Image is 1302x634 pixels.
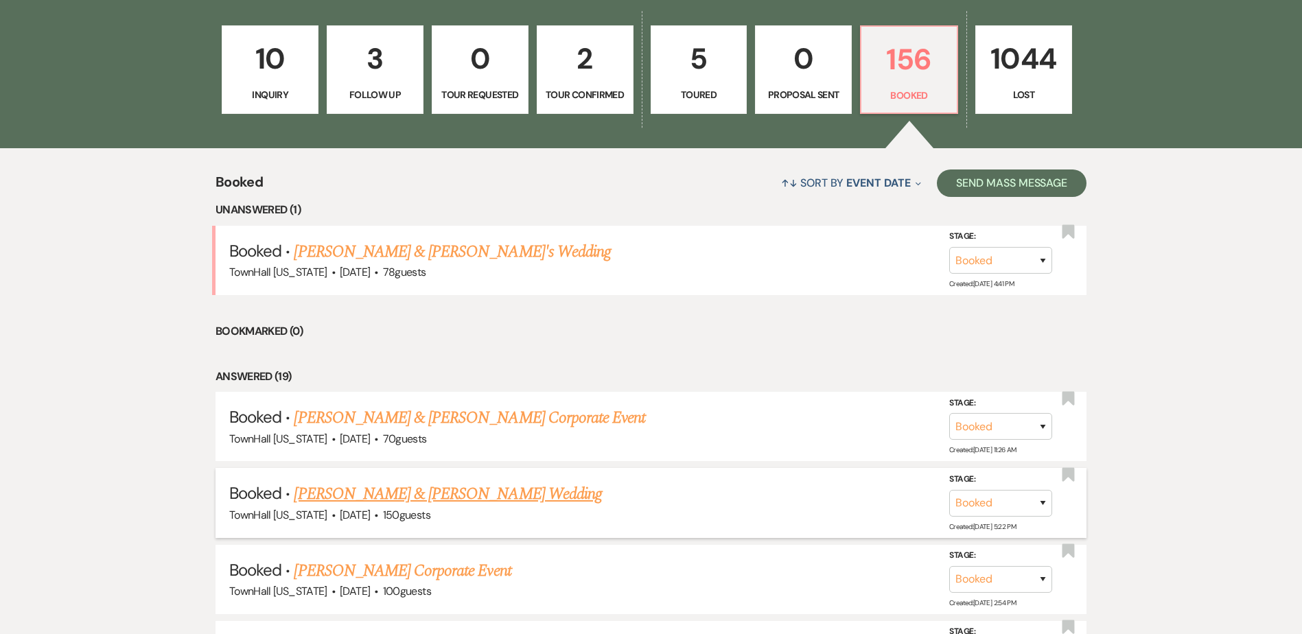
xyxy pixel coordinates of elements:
[294,559,511,583] a: [PERSON_NAME] Corporate Event
[432,25,528,115] a: 0Tour Requested
[340,265,370,279] span: [DATE]
[229,432,327,446] span: TownHall [US_STATE]
[383,584,431,598] span: 100 guests
[764,87,843,102] p: Proposal Sent
[216,201,1086,219] li: Unanswered (1)
[949,598,1016,607] span: Created: [DATE] 2:54 PM
[651,25,747,115] a: 5Toured
[216,172,263,201] span: Booked
[846,176,910,190] span: Event Date
[327,25,423,115] a: 3Follow Up
[537,25,633,115] a: 2Tour Confirmed
[229,265,327,279] span: TownHall [US_STATE]
[870,88,949,103] p: Booked
[340,432,370,446] span: [DATE]
[949,396,1052,411] label: Stage:
[776,165,927,201] button: Sort By Event Date
[383,432,427,446] span: 70 guests
[755,25,852,115] a: 0Proposal Sent
[660,87,739,102] p: Toured
[229,559,281,580] span: Booked
[949,522,1016,531] span: Created: [DATE] 5:22 PM
[216,322,1086,340] li: Bookmarked (0)
[949,548,1052,563] label: Stage:
[984,87,1063,102] p: Lost
[294,239,611,264] a: [PERSON_NAME] & [PERSON_NAME]'s Wedding
[975,25,1072,115] a: 1044Lost
[984,36,1063,82] p: 1044
[546,36,625,82] p: 2
[383,265,426,279] span: 78 guests
[229,508,327,522] span: TownHall [US_STATE]
[660,36,739,82] p: 5
[870,36,949,82] p: 156
[336,36,415,82] p: 3
[231,36,310,82] p: 10
[229,584,327,598] span: TownHall [US_STATE]
[294,406,645,430] a: [PERSON_NAME] & [PERSON_NAME] Corporate Event
[340,508,370,522] span: [DATE]
[441,36,520,82] p: 0
[222,25,318,115] a: 10Inquiry
[764,36,843,82] p: 0
[294,482,601,506] a: [PERSON_NAME] & [PERSON_NAME] Wedding
[781,176,798,190] span: ↑↓
[546,87,625,102] p: Tour Confirmed
[229,240,281,261] span: Booked
[229,482,281,504] span: Booked
[336,87,415,102] p: Follow Up
[216,368,1086,386] li: Answered (19)
[949,279,1014,288] span: Created: [DATE] 4:41 PM
[441,87,520,102] p: Tour Requested
[949,472,1052,487] label: Stage:
[949,229,1052,244] label: Stage:
[383,508,430,522] span: 150 guests
[937,169,1086,197] button: Send Mass Message
[949,445,1016,454] span: Created: [DATE] 11:26 AM
[860,25,958,115] a: 156Booked
[340,584,370,598] span: [DATE]
[231,87,310,102] p: Inquiry
[229,406,281,427] span: Booked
